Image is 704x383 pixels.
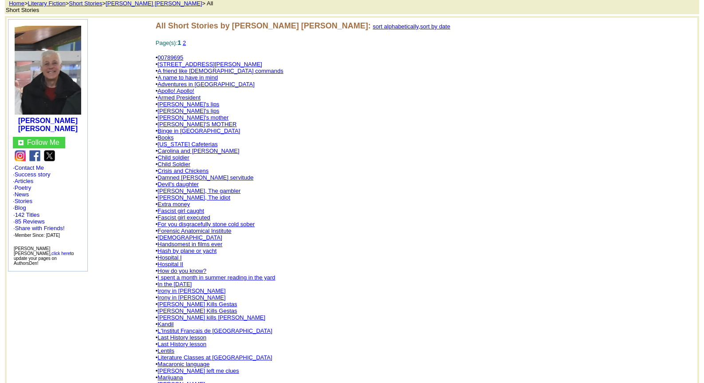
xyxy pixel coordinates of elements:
a: Stories [15,198,32,204]
font: • [156,334,206,341]
a: [STREET_ADDRESS][PERSON_NAME] [157,61,262,68]
a: Blog [15,204,26,211]
font: Member Since: [DATE] [15,233,60,238]
a: Marijuana [157,374,183,381]
a: [PERSON_NAME] left me clues [157,367,239,374]
font: • [156,154,189,161]
font: • [156,148,240,154]
font: • [156,247,217,254]
a: Articles [15,178,34,184]
font: · · · · · · · [13,164,83,239]
font: • [156,307,237,314]
a: sort by date [420,23,450,30]
a: [PERSON_NAME]'s lips [157,108,219,114]
font: [PERSON_NAME] [PERSON_NAME], to update your pages on AuthorsDen! [14,246,74,266]
font: • [156,161,190,168]
a: Contact Me [15,164,44,171]
font: • [156,128,240,134]
a: [PERSON_NAME] kills [PERSON_NAME] [157,314,265,321]
font: All Short Stories by [PERSON_NAME] [PERSON_NAME]: [156,21,371,30]
a: News [15,191,29,198]
a: [PERSON_NAME] Kills Gestas [157,301,237,307]
font: • [156,374,183,381]
font: • [156,74,218,81]
a: A name to have in mind [157,74,218,81]
font: • [156,214,210,221]
a: Poetry [15,184,31,191]
a: [DEMOGRAPHIC_DATA] [157,234,222,241]
font: 1 [177,39,181,46]
font: • [156,68,283,74]
a: Apollo! Apollo! [157,88,194,94]
font: • [156,287,226,294]
a: Literature Classes at [GEOGRAPHIC_DATA] [157,354,272,361]
img: fb.png [29,150,40,161]
font: • [156,174,254,181]
a: Adventures in [GEOGRAPHIC_DATA] [157,81,254,88]
a: A friend like [DEMOGRAPHIC_DATA] commands [157,68,283,74]
font: · · [13,211,65,238]
font: • [156,207,204,214]
a: Extra money [157,201,190,207]
img: 74344.jpg [15,26,81,115]
font: • [156,314,265,321]
font: • [156,221,255,227]
a: Child soldier [157,154,189,161]
a: 2 [183,40,186,46]
font: • [156,201,190,207]
a: [PERSON_NAME]'S MOTHER [157,121,236,128]
a: In the [DATE] [157,281,192,287]
a: 00789695 [157,54,183,61]
font: • [156,301,237,307]
a: Share with Friends! [15,225,65,231]
a: I spent a month in summer reading in the yard [157,274,275,281]
a: For you disgracefully stone cold sober [157,221,255,227]
a: [PERSON_NAME], The idiot [157,194,230,201]
a: Fascist girl executed [157,214,210,221]
a: [PERSON_NAME]'s lips [157,101,219,108]
a: Macaronic language [157,361,209,367]
font: • [156,261,183,267]
font: • [156,108,220,114]
a: Child Soldier [157,161,190,168]
font: Page(s): [156,40,186,46]
a: Success story [15,171,51,178]
font: , [373,23,450,30]
a: Kandil [157,321,173,327]
font: • [156,194,230,201]
a: Forensic Anatomical Institute [157,227,231,234]
a: Damned [PERSON_NAME] servitude [157,174,253,181]
a: Binge in [GEOGRAPHIC_DATA] [157,128,240,134]
a: [PERSON_NAME]'s mother [157,114,228,121]
a: Hospital I [157,254,181,261]
a: Books [157,134,173,141]
font: • [156,81,255,88]
font: • [156,254,182,261]
font: • [156,347,174,354]
a: Hospital II [157,261,183,267]
font: • [156,188,240,194]
font: • [156,54,183,61]
font: • [156,141,218,148]
font: • [156,321,174,327]
a: Devil's daughter [157,181,199,188]
a: [PERSON_NAME], The gambler [157,188,240,194]
a: click here [51,251,70,256]
font: • [156,168,208,174]
a: L'Institut Français de [GEOGRAPHIC_DATA] [157,327,272,334]
a: [US_STATE] Cafeterias [157,141,217,148]
a: Irony in [PERSON_NAME] [157,294,225,301]
a: 85 Reviews [15,218,45,225]
img: ig.png [15,150,26,161]
a: Carolina and [PERSON_NAME] [157,148,239,154]
font: • [156,361,210,367]
font: • [156,121,237,128]
font: • [156,88,194,94]
a: 142 Titles [15,211,40,218]
font: • [156,181,199,188]
font: • [156,274,275,281]
a: Last History lesson [157,334,206,341]
a: [PERSON_NAME] [PERSON_NAME] [18,117,78,132]
a: [PERSON_NAME] Kills Gestas [157,307,237,314]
